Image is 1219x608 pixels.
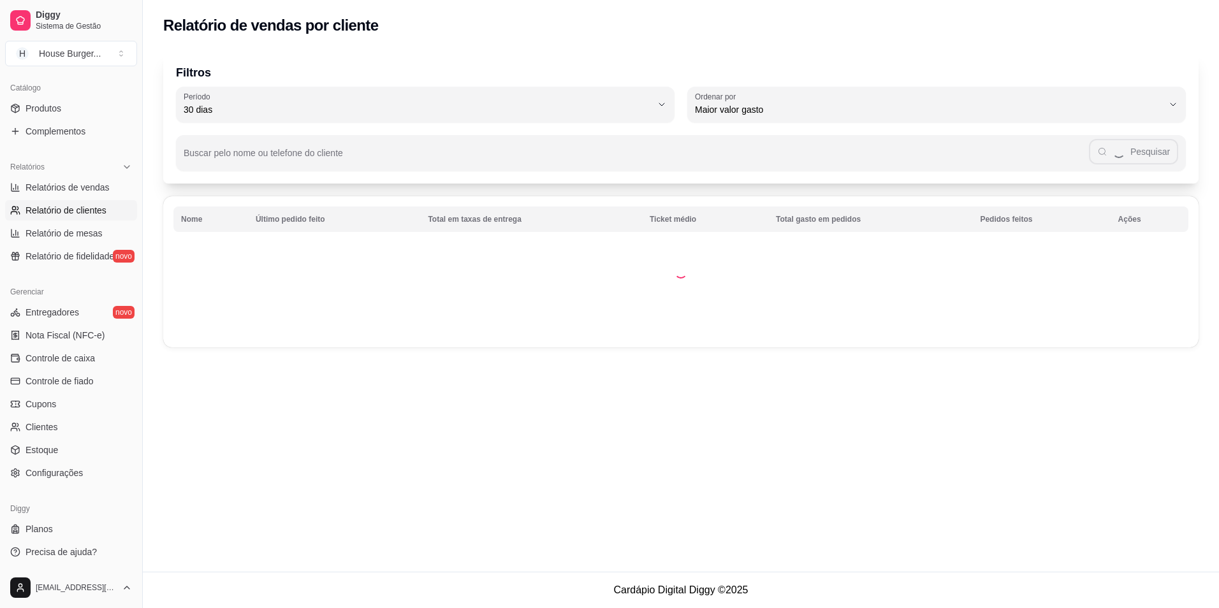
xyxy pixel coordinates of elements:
span: 30 dias [184,103,652,116]
span: Estoque [26,444,58,456]
h2: Relatório de vendas por cliente [163,15,379,36]
a: Controle de caixa [5,348,137,368]
a: Relatório de fidelidadenovo [5,246,137,266]
div: Gerenciar [5,282,137,302]
div: Loading [675,266,687,279]
span: Produtos [26,102,61,115]
span: Nota Fiscal (NFC-e) [26,329,105,342]
a: Produtos [5,98,137,119]
label: Ordenar por [695,91,740,102]
div: House Burger ... [39,47,101,60]
span: Controle de caixa [26,352,95,365]
a: DiggySistema de Gestão [5,5,137,36]
button: Ordenar porMaior valor gasto [687,87,1186,122]
span: Controle de fiado [26,375,94,387]
button: [EMAIL_ADDRESS][DOMAIN_NAME] [5,572,137,603]
span: Configurações [26,467,83,479]
a: Relatório de mesas [5,223,137,243]
a: Precisa de ajuda? [5,542,137,562]
div: Diggy [5,498,137,519]
a: Controle de fiado [5,371,137,391]
span: Sistema de Gestão [36,21,132,31]
p: Filtros [176,64,1186,82]
a: Cupons [5,394,137,414]
a: Configurações [5,463,137,483]
span: Clientes [26,421,58,433]
input: Buscar pelo nome ou telefone do cliente [184,152,1089,164]
a: Planos [5,519,137,539]
a: Nota Fiscal (NFC-e) [5,325,137,345]
span: Planos [26,523,53,535]
span: Precisa de ajuda? [26,546,97,558]
span: Maior valor gasto [695,103,1163,116]
span: Complementos [26,125,85,138]
span: Entregadores [26,306,79,319]
a: Relatório de clientes [5,200,137,221]
span: Relatório de fidelidade [26,250,114,263]
label: Período [184,91,214,102]
span: H [16,47,29,60]
a: Clientes [5,417,137,437]
span: Relatório de clientes [26,204,106,217]
span: Cupons [26,398,56,410]
a: Entregadoresnovo [5,302,137,322]
button: Select a team [5,41,137,66]
a: Relatórios de vendas [5,177,137,198]
span: Relatórios de vendas [26,181,110,194]
a: Complementos [5,121,137,141]
span: [EMAIL_ADDRESS][DOMAIN_NAME] [36,583,117,593]
footer: Cardápio Digital Diggy © 2025 [143,572,1219,608]
span: Relatório de mesas [26,227,103,240]
div: Catálogo [5,78,137,98]
span: Diggy [36,10,132,21]
span: Relatórios [10,162,45,172]
a: Estoque [5,440,137,460]
button: Período30 dias [176,87,675,122]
